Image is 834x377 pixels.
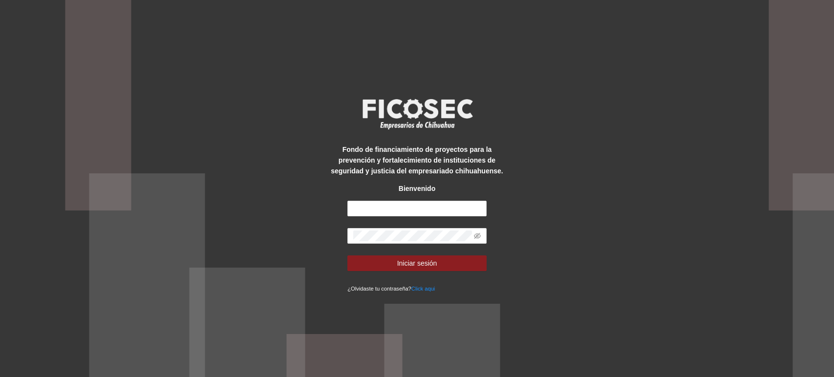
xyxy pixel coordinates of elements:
strong: Bienvenido [399,185,435,192]
strong: Fondo de financiamiento de proyectos para la prevención y fortalecimiento de instituciones de seg... [331,146,503,175]
img: logo [356,96,478,132]
span: eye-invisible [474,232,481,239]
a: Click aqui [411,286,435,292]
button: Iniciar sesión [347,255,487,271]
small: ¿Olvidaste tu contraseña? [347,286,435,292]
span: Iniciar sesión [397,258,437,269]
